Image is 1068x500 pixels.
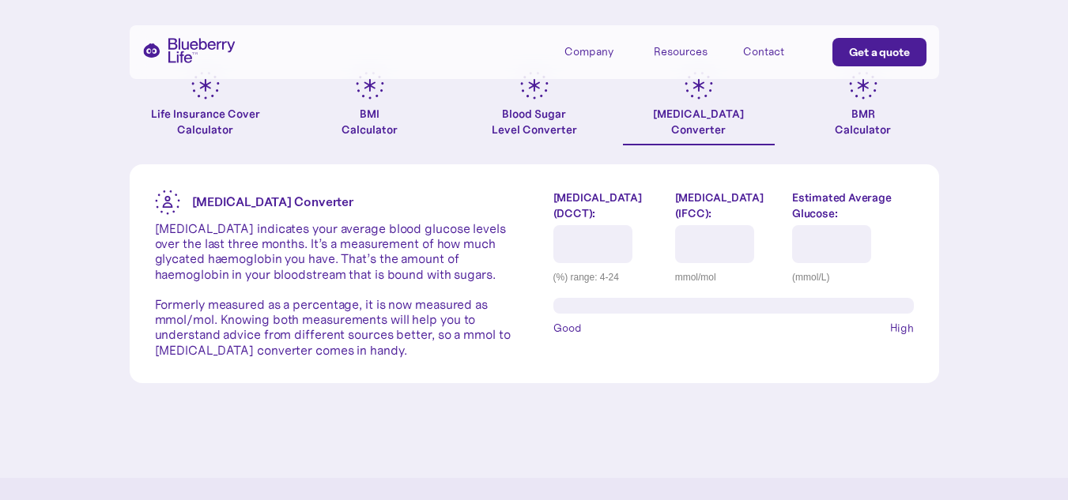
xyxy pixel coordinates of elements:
[553,269,663,285] div: (%) range: 4-24
[155,221,515,358] p: [MEDICAL_DATA] indicates your average blood glucose levels over the last three months. It’s a mea...
[623,71,775,145] a: [MEDICAL_DATA]Converter
[743,38,814,64] a: Contact
[743,45,784,58] div: Contact
[675,269,780,285] div: mmol/mol
[849,44,910,60] div: Get a quote
[792,190,913,221] label: Estimated Average Glucose:
[654,38,725,64] div: Resources
[130,106,281,137] div: Life Insurance Cover Calculator
[792,269,913,285] div: (mmol/L)
[890,320,914,336] span: High
[142,38,236,63] a: home
[675,190,780,221] label: [MEDICAL_DATA] (IFCC):
[564,38,636,64] div: Company
[553,320,582,336] span: Good
[492,106,577,137] div: Blood Sugar Level Converter
[564,45,613,58] div: Company
[342,106,398,137] div: BMI Calculator
[459,71,610,145] a: Blood SugarLevel Converter
[832,38,926,66] a: Get a quote
[553,190,663,221] label: [MEDICAL_DATA] (DCCT):
[653,106,744,137] div: [MEDICAL_DATA] Converter
[787,71,939,145] a: BMRCalculator
[192,194,354,209] strong: [MEDICAL_DATA] Converter
[835,106,891,137] div: BMR Calculator
[654,45,708,58] div: Resources
[294,71,446,145] a: BMICalculator
[130,71,281,145] a: Life Insurance Cover Calculator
